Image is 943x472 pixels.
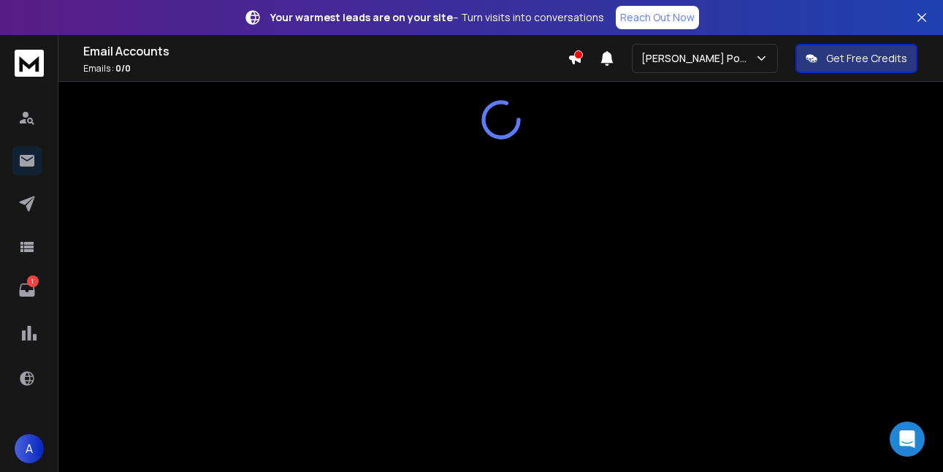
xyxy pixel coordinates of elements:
[12,275,42,305] a: 1
[83,63,568,75] p: Emails :
[620,10,695,25] p: Reach Out Now
[890,422,925,457] div: Open Intercom Messenger
[27,275,39,287] p: 1
[270,10,604,25] p: – Turn visits into conversations
[270,10,453,24] strong: Your warmest leads are on your site
[115,62,131,75] span: 0 / 0
[15,50,44,77] img: logo
[795,44,917,73] button: Get Free Credits
[15,434,44,463] button: A
[641,51,755,66] p: [PERSON_NAME] Point
[616,6,699,29] a: Reach Out Now
[83,42,568,60] h1: Email Accounts
[826,51,907,66] p: Get Free Credits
